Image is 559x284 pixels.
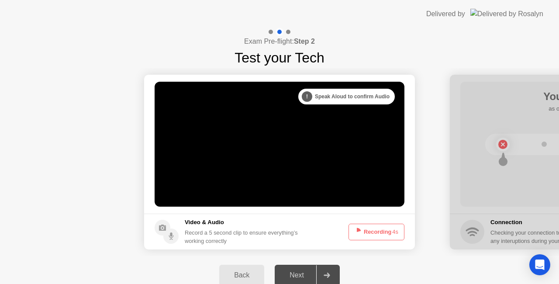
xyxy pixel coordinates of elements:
div: ! [302,91,312,102]
button: Recording4s [349,224,404,240]
div: Delivered by [426,9,465,19]
h5: Video & Audio [185,218,301,227]
div: Back [222,271,262,279]
div: Open Intercom Messenger [529,254,550,275]
span: 4s [392,229,398,235]
h1: Test your Tech [235,47,324,68]
div: Record a 5 second clip to ensure everything’s working correctly [185,229,301,245]
div: Next [277,271,316,279]
div: Speak Aloud to confirm Audio [298,89,395,104]
h4: Exam Pre-flight: [244,36,315,47]
div: . . . [308,91,318,102]
b: Step 2 [294,38,315,45]
img: Delivered by Rosalyn [470,9,543,19]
